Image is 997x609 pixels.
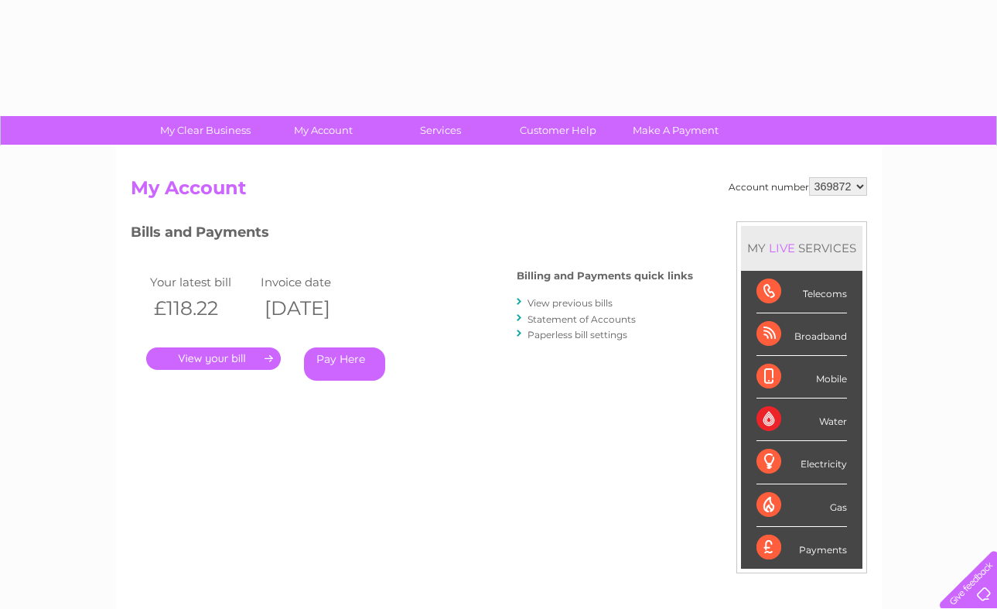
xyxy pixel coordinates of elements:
a: Customer Help [494,116,622,145]
div: Telecoms [756,271,847,313]
h3: Bills and Payments [131,221,693,248]
div: LIVE [766,241,798,255]
a: Make A Payment [612,116,739,145]
th: [DATE] [257,293,368,324]
th: £118.22 [146,293,258,324]
div: Account number [729,177,867,196]
a: My Account [259,116,387,145]
div: Gas [756,484,847,527]
a: Paperless bill settings [528,329,627,340]
a: My Clear Business [142,116,269,145]
a: Pay Here [304,347,385,381]
div: Mobile [756,356,847,399]
td: Invoice date [257,272,368,293]
a: Statement of Accounts [528,313,636,325]
h2: My Account [131,177,867,207]
a: . [146,347,281,370]
a: Services [377,116,504,145]
div: Electricity [756,441,847,484]
div: Broadband [756,313,847,356]
div: Water [756,399,847,441]
h4: Billing and Payments quick links [517,270,693,282]
div: MY SERVICES [741,226,862,270]
a: View previous bills [528,297,613,309]
td: Your latest bill [146,272,258,293]
div: Payments [756,527,847,569]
